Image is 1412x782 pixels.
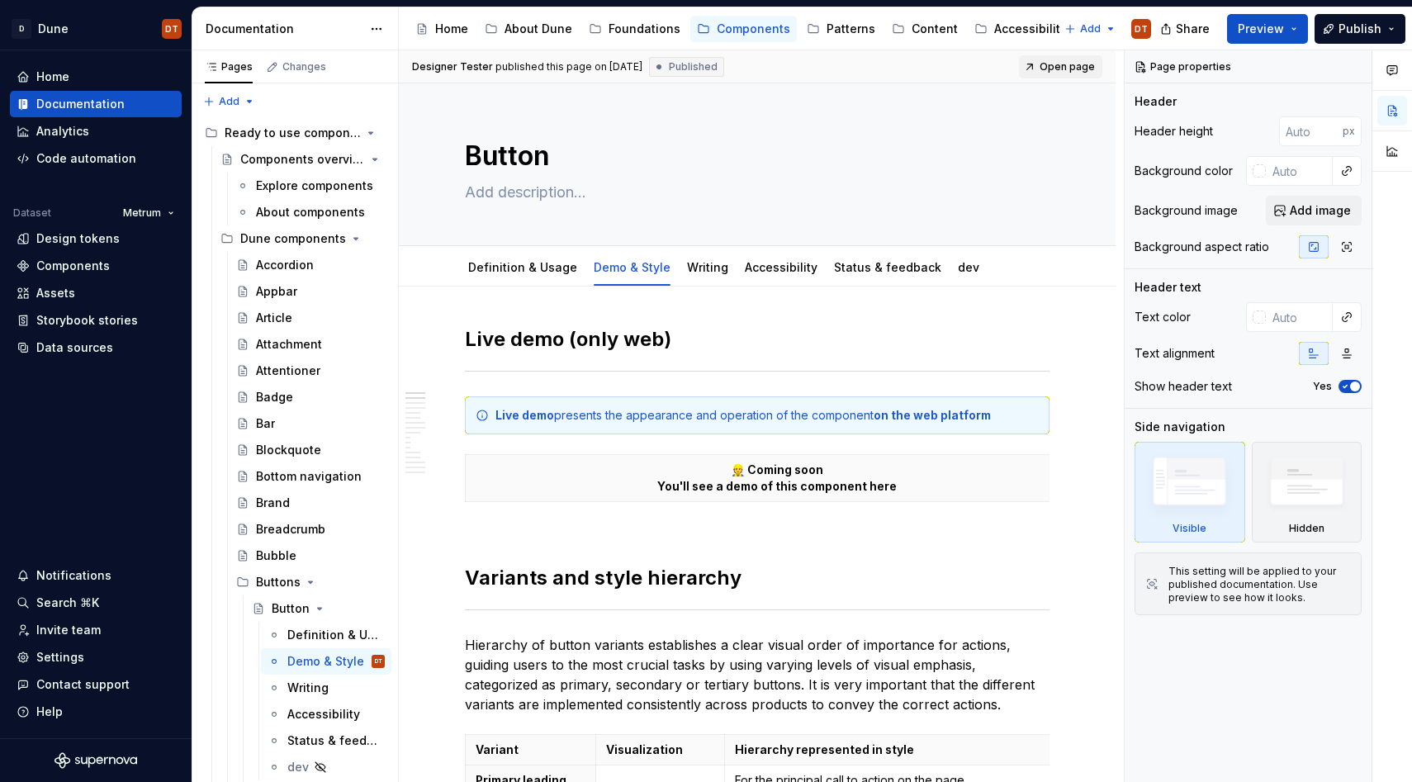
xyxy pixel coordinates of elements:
[1019,55,1102,78] a: Open page
[1040,60,1095,73] span: Open page
[465,538,1050,591] h2: Variants and style hierarchy
[230,199,391,225] a: About components
[495,408,554,422] strong: Live demo
[462,249,584,284] div: Definition & Usage
[261,675,391,701] a: Writing
[738,249,824,284] div: Accessibility
[36,704,63,720] div: Help
[885,16,964,42] a: Content
[10,225,182,252] a: Design tokens
[409,12,1056,45] div: Page tree
[54,752,137,769] svg: Supernova Logo
[230,410,391,437] a: Bar
[10,64,182,90] a: Home
[12,19,31,39] div: D
[230,278,391,305] a: Appbar
[205,60,253,73] div: Pages
[240,151,365,168] div: Components overview
[1135,345,1215,362] div: Text alignment
[256,363,320,379] div: Attentioner
[36,339,113,356] div: Data sources
[834,260,941,274] a: Status & feedback
[958,260,979,274] a: dev
[245,595,391,622] a: Button
[1266,196,1362,225] button: Add image
[240,230,346,247] div: Dune components
[465,326,1050,353] h2: Live demo (only web)
[594,260,670,274] a: Demo & Style
[256,415,275,432] div: Bar
[1343,125,1355,138] p: px
[1176,21,1210,37] span: Share
[287,653,364,670] div: Demo & Style
[951,249,986,284] div: dev
[230,305,391,331] a: Article
[968,16,1073,42] a: Accessibility
[256,336,322,353] div: Attachment
[256,257,314,273] div: Accordion
[687,260,728,274] a: Writing
[10,644,182,671] a: Settings
[36,567,111,584] div: Notifications
[256,310,292,326] div: Article
[10,671,182,698] button: Contact support
[1135,378,1232,395] div: Show header text
[10,562,182,589] button: Notifications
[256,495,290,511] div: Brand
[230,569,391,595] div: Buttons
[36,676,130,693] div: Contact support
[435,21,468,37] div: Home
[412,60,493,73] span: Designer Tester
[36,150,136,167] div: Code automation
[409,16,475,42] a: Home
[198,90,260,113] button: Add
[1135,202,1238,219] div: Background image
[256,574,301,590] div: Buttons
[3,11,188,46] button: DDuneDT
[994,21,1067,37] div: Accessibility
[36,622,101,638] div: Invite team
[36,69,69,85] div: Home
[10,307,182,334] a: Storybook stories
[1135,442,1245,543] div: Visible
[10,590,182,616] button: Search ⌘K
[261,727,391,754] a: Status & feedback
[230,437,391,463] a: Blockquote
[256,547,296,564] div: Bubble
[10,145,182,172] a: Code automation
[36,230,120,247] div: Design tokens
[606,742,714,758] p: Visualization
[261,648,391,675] a: Demo & StyleDT
[800,16,882,42] a: Patterns
[1135,239,1269,255] div: Background aspect ratio
[465,635,1050,714] p: Hierarchy of button variants establishes a clear visual order of importance for actions, guiding ...
[609,21,680,37] div: Foundations
[230,173,391,199] a: Explore components
[282,60,326,73] div: Changes
[36,285,75,301] div: Assets
[10,91,182,117] a: Documentation
[230,331,391,358] a: Attachment
[219,95,239,108] span: Add
[1135,309,1191,325] div: Text color
[1313,380,1332,393] label: Yes
[10,280,182,306] a: Assets
[36,96,125,112] div: Documentation
[261,622,391,648] a: Definition & Usage
[1168,565,1351,604] div: This setting will be applied to your published documentation. Use preview to see how it looks.
[287,732,381,749] div: Status & feedback
[230,543,391,569] a: Bubble
[10,699,182,725] button: Help
[256,468,362,485] div: Bottom navigation
[582,16,687,42] a: Foundations
[214,225,391,252] div: Dune components
[272,600,310,617] div: Button
[375,653,382,670] div: DT
[225,125,361,141] div: Ready to use components
[495,60,642,73] div: published this page on [DATE]
[1135,22,1148,36] div: DT
[1266,302,1333,332] input: Auto
[1290,202,1351,219] span: Add image
[495,407,1039,424] div: presents the appearance and operation of the component
[912,21,958,37] div: Content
